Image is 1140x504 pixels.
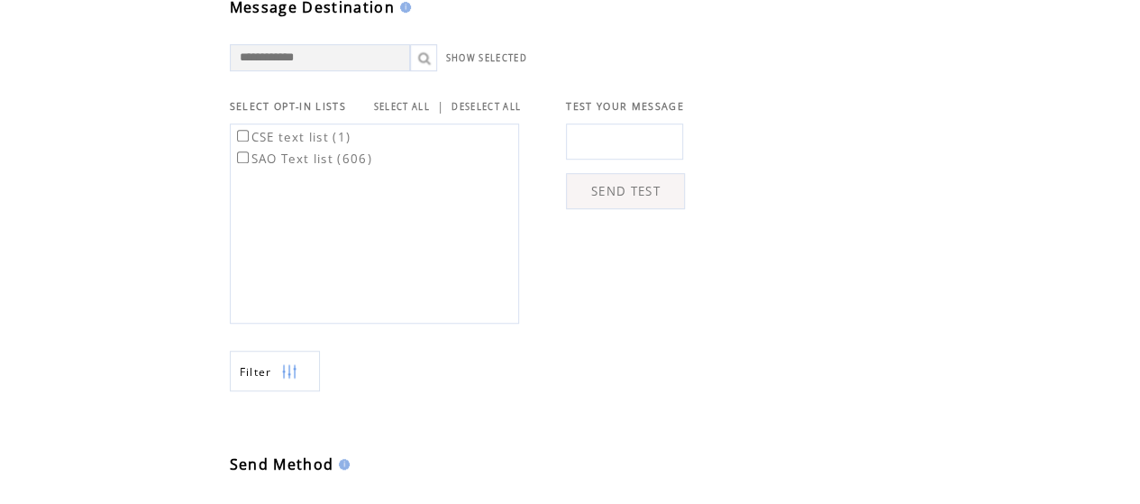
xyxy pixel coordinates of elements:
[237,151,249,163] input: SAO Text list (606)
[233,129,351,145] label: CSE text list (1)
[374,101,430,113] a: SELECT ALL
[233,151,372,167] label: SAO Text list (606)
[446,52,527,64] a: SHOW SELECTED
[237,130,249,142] input: CSE text list (1)
[230,454,334,474] span: Send Method
[395,2,411,13] img: help.gif
[230,351,320,391] a: Filter
[240,364,272,380] span: Show filters
[230,100,346,113] span: SELECT OPT-IN LISTS
[281,352,297,392] img: filters.png
[333,459,350,470] img: help.gif
[437,98,444,115] span: |
[566,173,685,209] a: SEND TEST
[566,100,684,113] span: TEST YOUR MESSAGE
[451,101,521,113] a: DESELECT ALL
